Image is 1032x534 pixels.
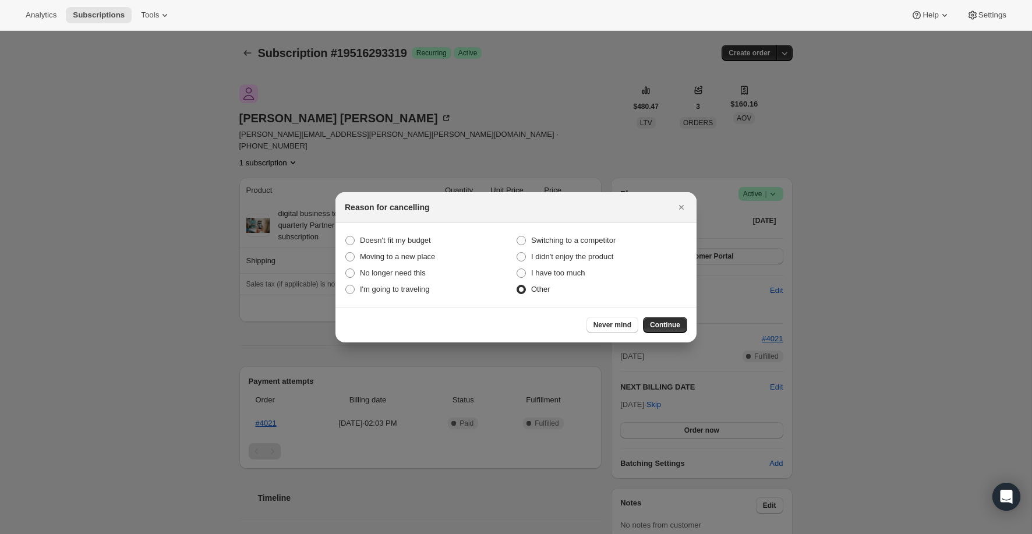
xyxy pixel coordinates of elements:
[643,317,687,333] button: Continue
[978,10,1006,20] span: Settings
[134,7,178,23] button: Tools
[345,201,429,213] h2: Reason for cancelling
[593,320,631,330] span: Never mind
[673,199,690,215] button: Close
[586,317,638,333] button: Never mind
[26,10,56,20] span: Analytics
[360,252,435,261] span: Moving to a new place
[531,236,616,245] span: Switching to a competitor
[360,285,430,293] span: I'm going to traveling
[19,7,63,23] button: Analytics
[73,10,125,20] span: Subscriptions
[650,320,680,330] span: Continue
[531,268,585,277] span: I have too much
[66,7,132,23] button: Subscriptions
[923,10,938,20] span: Help
[531,285,550,293] span: Other
[992,483,1020,511] div: Open Intercom Messenger
[360,236,431,245] span: Doesn't fit my budget
[360,268,426,277] span: No longer need this
[904,7,957,23] button: Help
[531,252,613,261] span: I didn't enjoy the product
[960,7,1013,23] button: Settings
[141,10,159,20] span: Tools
